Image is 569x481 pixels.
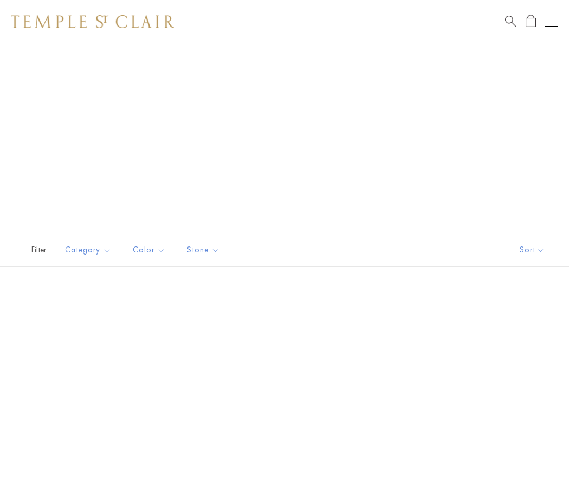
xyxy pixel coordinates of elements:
[179,238,228,262] button: Stone
[60,243,119,257] span: Category
[526,15,536,28] a: Open Shopping Bag
[545,15,558,28] button: Open navigation
[11,15,174,28] img: Temple St. Clair
[505,15,516,28] a: Search
[182,243,228,257] span: Stone
[495,233,569,266] button: Show sort by
[125,238,173,262] button: Color
[57,238,119,262] button: Category
[127,243,173,257] span: Color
